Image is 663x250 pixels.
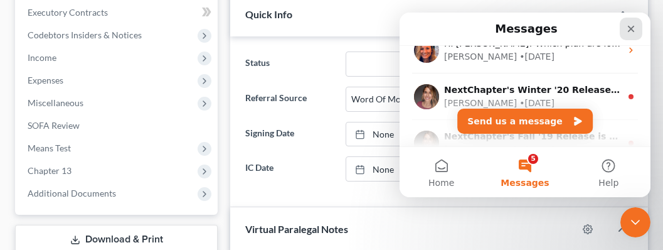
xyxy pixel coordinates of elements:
label: Signing Date [239,122,339,147]
span: Income [28,52,56,63]
span: SOFA Review [28,120,80,131]
iframe: Intercom live chat [400,13,650,197]
span: Additional Documents [28,188,116,198]
span: Virtual Paralegal Notes [245,223,348,235]
a: None [346,157,469,181]
span: Codebtors Insiders & Notices [28,30,142,40]
a: Executory Contracts [18,1,218,24]
label: Status [239,52,339,77]
span: Means Test [28,143,71,153]
span: Miscellaneous [28,97,83,108]
span: Expenses [28,75,63,85]
span: Chapter 13 [28,165,72,176]
iframe: Intercom live chat [620,207,650,237]
a: None [346,122,469,146]
a: SOFA Review [18,114,218,137]
span: Quick Info [245,8,292,20]
label: Referral Source [239,87,339,112]
label: IC Date [239,156,339,182]
span: Executory Contracts [28,7,108,18]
